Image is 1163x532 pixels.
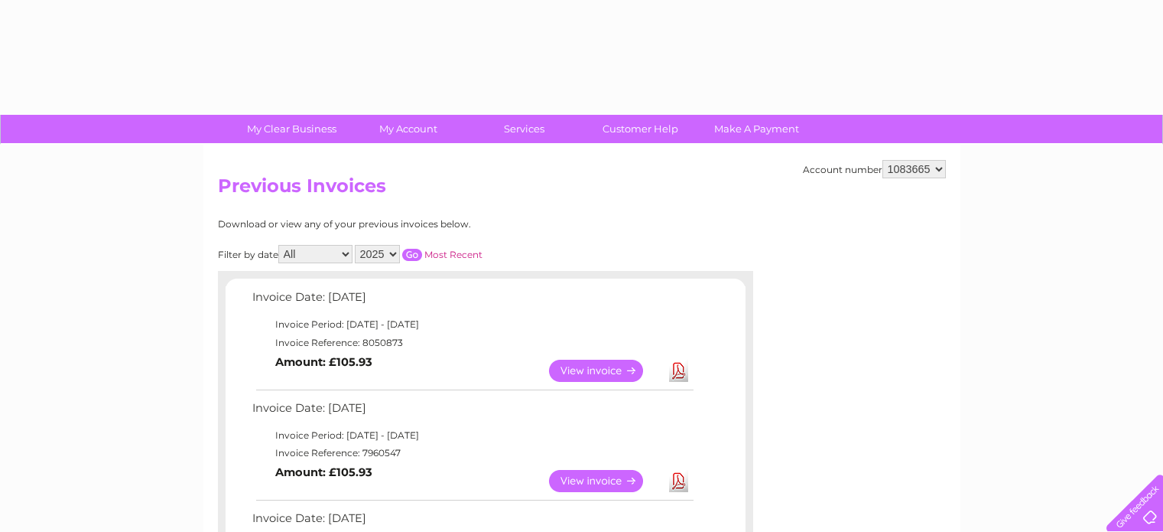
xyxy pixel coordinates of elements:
[461,115,587,143] a: Services
[275,465,372,479] b: Amount: £105.93
[549,360,661,382] a: View
[218,175,946,204] h2: Previous Invoices
[694,115,820,143] a: Make A Payment
[249,334,696,352] td: Invoice Reference: 8050873
[249,287,696,315] td: Invoice Date: [DATE]
[249,398,696,426] td: Invoice Date: [DATE]
[424,249,482,260] a: Most Recent
[803,160,946,178] div: Account number
[669,360,688,382] a: Download
[218,245,619,263] div: Filter by date
[669,470,688,492] a: Download
[249,444,696,462] td: Invoice Reference: 7960547
[549,470,661,492] a: View
[249,426,696,445] td: Invoice Period: [DATE] - [DATE]
[345,115,471,143] a: My Account
[229,115,355,143] a: My Clear Business
[249,315,696,334] td: Invoice Period: [DATE] - [DATE]
[577,115,703,143] a: Customer Help
[275,355,372,369] b: Amount: £105.93
[218,219,619,230] div: Download or view any of your previous invoices below.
